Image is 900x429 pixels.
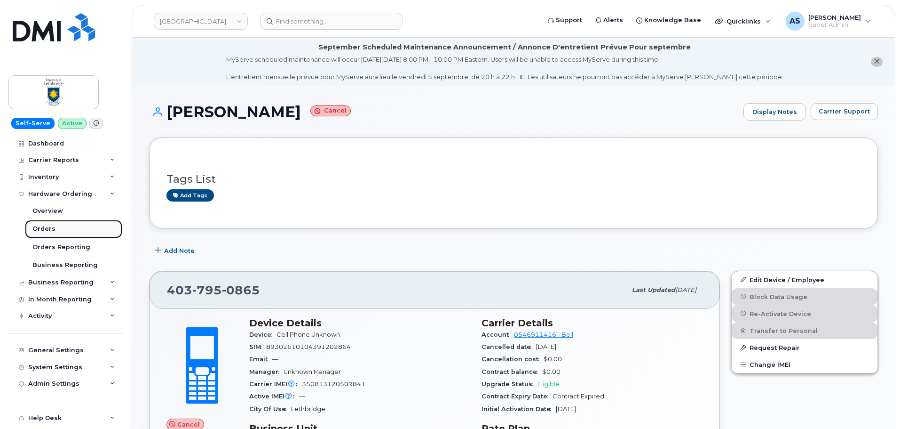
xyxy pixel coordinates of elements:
[222,283,260,297] span: 0865
[166,173,861,185] h3: Tags List
[177,420,200,429] span: Cancel
[482,343,536,350] span: Cancelled date
[164,246,195,255] span: Add Note
[732,356,877,373] button: Change IMEI
[871,57,883,67] button: close notification
[536,343,556,350] span: [DATE]
[291,405,325,413] span: Lethbridge
[743,103,806,121] a: Display Notes
[166,189,214,201] a: Add tags
[149,104,739,120] h1: [PERSON_NAME]
[732,271,877,288] a: Edit Device / Employee
[299,393,305,400] span: —
[302,380,365,388] span: 350813120509841
[318,42,691,52] div: September Scheduled Maintenance Announcement / Annonce D'entretient Prévue Pour septembre
[284,368,341,375] span: Unknown Manager
[249,317,470,329] h3: Device Details
[514,331,573,338] a: 0546911416 - Bell
[482,405,556,413] span: Initial Activation Date
[732,339,877,356] button: Request Repair
[249,393,299,400] span: Active IMEI
[310,105,351,116] small: Cancel
[811,103,878,120] button: Carrier Support
[732,322,877,339] button: Transfer to Personal
[750,310,811,317] span: Re-Activate Device
[249,356,272,363] span: Email
[276,331,340,338] span: Cell Phone Unknown
[556,405,576,413] span: [DATE]
[482,380,537,388] span: Upgrade Status
[632,286,675,293] span: Last updated
[149,243,203,259] button: Add Note
[482,317,703,329] h3: Carrier Details
[482,393,553,400] span: Contract Expiry Date
[482,356,544,363] span: Cancellation cost
[482,331,514,338] span: Account
[675,286,696,293] span: [DATE]
[226,55,783,81] div: MyServe scheduled maintenance will occur [DATE][DATE] 8:00 PM - 10:00 PM Eastern. Users will be u...
[544,356,562,363] span: $0.00
[249,368,284,375] span: Manager
[482,368,542,375] span: Contract balance
[537,380,560,388] span: Eligible
[249,343,266,350] span: SIM
[542,368,561,375] span: $0.00
[249,380,302,388] span: Carrier IMEI
[192,283,222,297] span: 795
[266,343,351,350] span: 89302610104391202864
[819,107,870,116] span: Carrier Support
[732,288,877,305] button: Block Data Usage
[167,283,260,297] span: 403
[272,356,278,363] span: —
[732,305,877,322] button: Re-Activate Device
[553,393,604,400] span: Contract Expired
[249,405,291,413] span: City Of Use
[249,331,276,338] span: Device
